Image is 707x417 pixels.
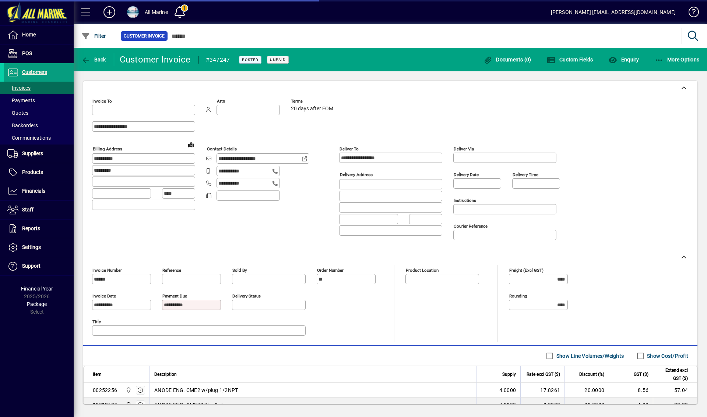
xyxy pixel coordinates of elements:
[454,172,479,177] mat-label: Delivery date
[551,6,676,18] div: [PERSON_NAME] [EMAIL_ADDRESS][DOMAIN_NAME]
[317,268,344,273] mat-label: Order number
[406,268,439,273] mat-label: Product location
[120,54,191,65] div: Customer Invoice
[7,122,38,128] span: Backorders
[564,383,609,398] td: 20.0000
[579,370,604,378] span: Discount (%)
[81,57,106,63] span: Back
[22,169,43,175] span: Products
[454,146,474,152] mat-label: Deliver via
[4,163,74,182] a: Products
[92,99,112,104] mat-label: Invoice To
[291,106,333,112] span: 20 days after EOM
[22,69,47,75] span: Customers
[22,188,45,194] span: Financials
[4,220,74,238] a: Reports
[609,398,653,412] td: 4.32
[653,383,697,398] td: 57.04
[7,85,31,91] span: Invoices
[80,53,108,66] button: Back
[98,6,121,19] button: Add
[121,6,145,19] button: Profile
[92,293,116,299] mat-label: Invoice date
[4,238,74,257] a: Settings
[454,224,488,229] mat-label: Courier Reference
[154,401,225,409] span: ANODE ENG. CMEZ2 ZincOnly
[124,32,165,40] span: Customer Invoice
[4,107,74,119] a: Quotes
[217,99,225,104] mat-label: Attn
[4,82,74,94] a: Invoices
[499,401,516,409] span: 4.0000
[22,263,41,269] span: Support
[454,198,476,203] mat-label: Instructions
[22,225,40,231] span: Reports
[555,352,624,360] label: Show Line Volumes/Weights
[145,6,168,18] div: All Marine
[185,139,197,150] a: View on map
[93,401,117,409] div: 10012685
[4,201,74,219] a: Staff
[21,286,53,292] span: Financial Year
[80,29,108,43] button: Filter
[4,44,74,63] a: POS
[547,57,593,63] span: Custom Fields
[545,53,595,66] button: Custom Fields
[22,50,32,56] span: POS
[608,57,639,63] span: Enquiry
[92,319,101,324] mat-label: Title
[646,352,688,360] label: Show Cost/Profit
[7,97,35,103] span: Payments
[232,268,247,273] mat-label: Sold by
[525,401,560,409] div: 9.0000
[502,370,516,378] span: Supply
[93,386,117,394] div: 00252256
[4,26,74,44] a: Home
[22,207,34,213] span: Staff
[22,244,41,250] span: Settings
[81,33,106,39] span: Filter
[7,110,28,116] span: Quotes
[27,301,47,307] span: Package
[154,386,238,394] span: ANODE ENG. CME2 w/plug 1/2NPT
[483,57,531,63] span: Documents (0)
[4,119,74,132] a: Backorders
[482,53,533,66] button: Documents (0)
[124,401,132,409] span: Port Road
[4,182,74,200] a: Financials
[22,32,36,38] span: Home
[162,268,181,273] mat-label: Reference
[291,99,335,104] span: Terms
[658,366,688,382] span: Extend excl GST ($)
[509,293,527,299] mat-label: Rounding
[513,172,538,177] mat-label: Delivery time
[206,54,230,66] div: #347247
[606,53,641,66] button: Enquiry
[527,370,560,378] span: Rate excl GST ($)
[232,293,261,299] mat-label: Delivery status
[242,57,258,62] span: Posted
[22,150,43,156] span: Suppliers
[93,370,102,378] span: Item
[609,383,653,398] td: 8.56
[162,293,187,299] mat-label: Payment due
[4,94,74,107] a: Payments
[525,386,560,394] div: 17.8261
[154,370,177,378] span: Description
[655,57,700,63] span: More Options
[7,135,51,141] span: Communications
[92,268,122,273] mat-label: Invoice number
[509,268,544,273] mat-label: Freight (excl GST)
[74,53,114,66] app-page-header-button: Back
[653,398,697,412] td: 28.80
[564,398,609,412] td: 20.0000
[4,132,74,144] a: Communications
[634,370,648,378] span: GST ($)
[4,145,74,163] a: Suppliers
[499,386,516,394] span: 4.0000
[4,257,74,275] a: Support
[270,57,286,62] span: Unpaid
[683,1,698,25] a: Knowledge Base
[124,386,132,394] span: Port Road
[340,146,359,152] mat-label: Deliver To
